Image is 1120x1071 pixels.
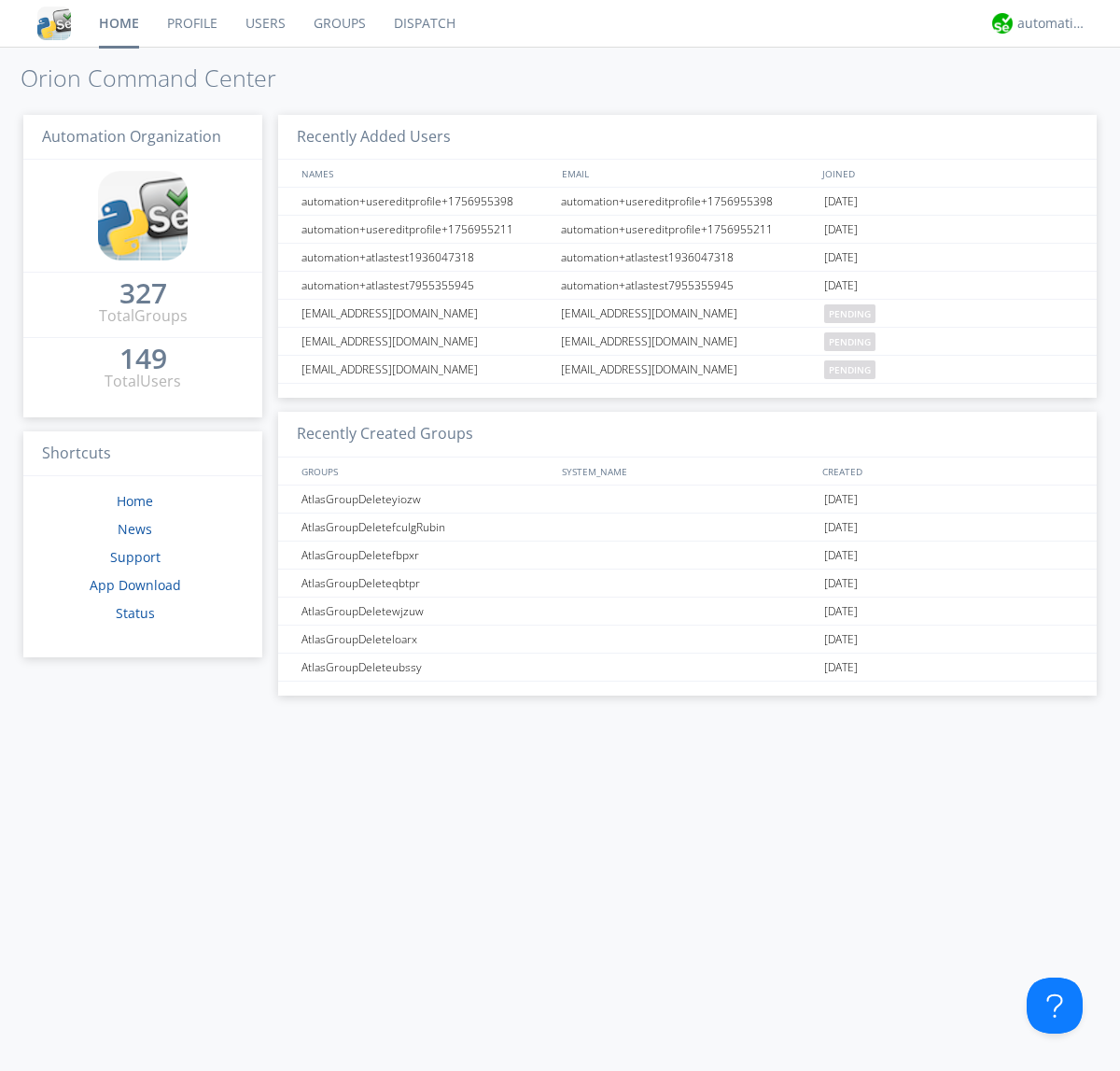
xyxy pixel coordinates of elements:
[90,576,181,594] a: App Download
[117,492,153,510] a: Home
[824,626,858,654] span: [DATE]
[278,514,1097,542] a: AtlasGroupDeletefculgRubin[DATE]
[99,305,188,327] div: Total Groups
[278,570,1097,598] a: AtlasGroupDeleteqbtpr[DATE]
[98,171,188,261] img: cddb5a64eb264b2086981ab96f4c1ba7
[297,272,555,299] div: automation+atlastest7955355945
[278,626,1097,654] a: AtlasGroupDeleteloarx[DATE]
[119,284,167,305] a: 327
[992,13,1013,34] img: d2d01cd9b4174d08988066c6d424eccd
[297,328,555,355] div: [EMAIL_ADDRESS][DOMAIN_NAME]
[297,188,555,215] div: automation+usereditprofile+1756955398
[278,328,1097,356] a: [EMAIL_ADDRESS][DOMAIN_NAME][EMAIL_ADDRESS][DOMAIN_NAME]pending
[824,570,858,598] span: [DATE]
[278,244,1097,272] a: automation+atlastest1936047318automation+atlastest1936047318[DATE]
[824,598,858,626] span: [DATE]
[118,520,152,538] a: News
[297,356,555,383] div: [EMAIL_ADDRESS][DOMAIN_NAME]
[278,356,1097,384] a: [EMAIL_ADDRESS][DOMAIN_NAME][EMAIL_ADDRESS][DOMAIN_NAME]pending
[824,216,858,244] span: [DATE]
[556,356,819,383] div: [EMAIL_ADDRESS][DOMAIN_NAME]
[297,514,555,541] div: AtlasGroupDeletefculgRubin
[824,304,875,323] span: pending
[278,188,1097,216] a: automation+usereditprofile+1756955398automation+usereditprofile+1756955398[DATE]
[278,300,1097,328] a: [EMAIL_ADDRESS][DOMAIN_NAME][EMAIL_ADDRESS][DOMAIN_NAME]pending
[297,542,555,569] div: AtlasGroupDeletefbpxr
[278,542,1097,570] a: AtlasGroupDeletefbpxr[DATE]
[818,160,1079,187] div: JOINED
[297,626,555,653] div: AtlasGroupDeleteloarx
[278,486,1097,514] a: AtlasGroupDeleteyiozw[DATE]
[297,160,553,187] div: NAMES
[824,272,858,300] span: [DATE]
[42,126,221,147] span: Automation Organization
[818,458,1079,485] div: CREATED
[119,349,167,371] a: 149
[556,216,819,243] div: automation+usereditprofile+1756955211
[556,272,819,299] div: automation+atlastest7955355945
[556,244,819,271] div: automation+atlastest1936047318
[278,412,1097,458] h3: Recently Created Groups
[557,458,818,485] div: SYSTEM_NAME
[297,654,555,681] div: AtlasGroupDeleteubssy
[23,431,262,477] h3: Shortcuts
[278,654,1097,682] a: AtlasGroupDeleteubssy[DATE]
[297,598,555,625] div: AtlasGroupDeletewjzuw
[297,570,555,597] div: AtlasGroupDeleteqbtpr
[1017,14,1087,33] div: automation+atlas
[297,458,553,485] div: GROUPS
[824,188,858,216] span: [DATE]
[297,300,555,327] div: [EMAIL_ADDRESS][DOMAIN_NAME]
[557,160,818,187] div: EMAIL
[556,300,819,327] div: [EMAIL_ADDRESS][DOMAIN_NAME]
[119,349,167,368] div: 149
[824,360,875,379] span: pending
[824,514,858,542] span: [DATE]
[556,188,819,215] div: automation+usereditprofile+1756955398
[1027,978,1083,1034] iframe: Toggle Customer Support
[116,604,155,622] a: Status
[278,216,1097,244] a: automation+usereditprofile+1756955211automation+usereditprofile+1756955211[DATE]
[37,7,71,40] img: cddb5a64eb264b2086981ab96f4c1ba7
[119,284,167,303] div: 327
[278,272,1097,300] a: automation+atlastest7955355945automation+atlastest7955355945[DATE]
[297,486,555,513] div: AtlasGroupDeleteyiozw
[278,598,1097,626] a: AtlasGroupDeletewjzuw[DATE]
[824,244,858,272] span: [DATE]
[824,654,858,682] span: [DATE]
[824,542,858,570] span: [DATE]
[824,486,858,514] span: [DATE]
[278,115,1097,161] h3: Recently Added Users
[824,332,875,351] span: pending
[110,548,161,566] a: Support
[556,328,819,355] div: [EMAIL_ADDRESS][DOMAIN_NAME]
[105,371,181,392] div: Total Users
[297,216,555,243] div: automation+usereditprofile+1756955211
[297,244,555,271] div: automation+atlastest1936047318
